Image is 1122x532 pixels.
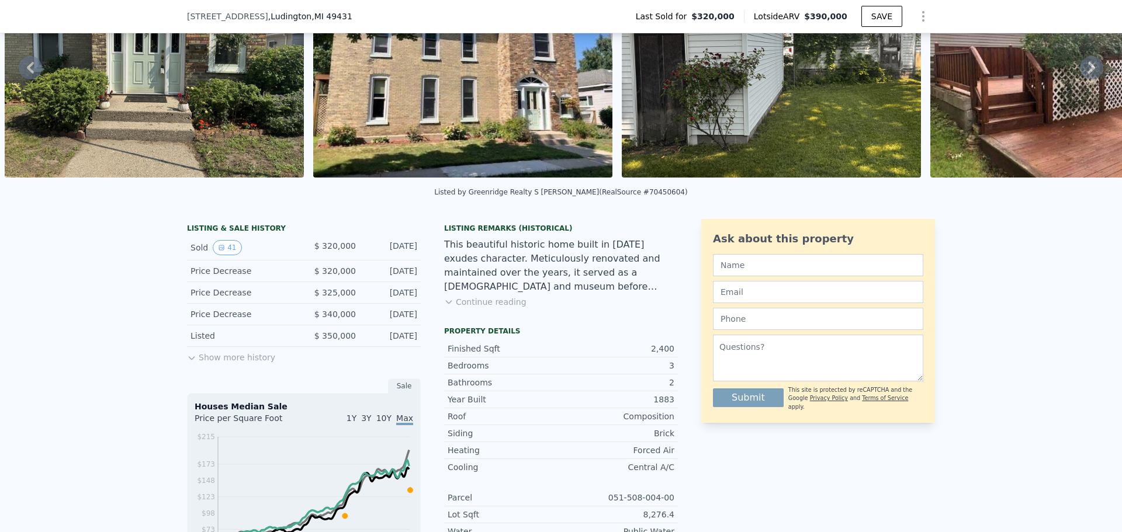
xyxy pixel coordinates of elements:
[754,11,804,22] span: Lotside ARV
[365,287,417,298] div: [DATE]
[314,241,356,251] span: $ 320,000
[448,461,561,473] div: Cooling
[804,12,847,21] span: $390,000
[561,360,674,371] div: 3
[187,347,275,363] button: Show more history
[713,231,923,247] div: Ask about this property
[561,444,674,456] div: Forced Air
[311,12,352,21] span: , MI 49431
[197,460,215,468] tspan: $173
[365,308,417,320] div: [DATE]
[444,326,678,336] div: Property details
[561,377,674,388] div: 2
[444,296,527,308] button: Continue reading
[361,413,371,423] span: 3Y
[213,240,241,255] button: View historical data
[788,386,923,411] div: This site is protected by reCAPTCHA and the Google and apply.
[448,411,561,422] div: Roof
[713,281,923,303] input: Email
[448,427,561,439] div: Siding
[561,394,674,405] div: 1883
[561,461,674,473] div: Central A/C
[365,240,417,255] div: [DATE]
[191,330,295,342] div: Listed
[187,11,268,22] span: [STREET_ADDRESS]
[713,254,923,276] input: Name
[561,492,674,503] div: 051-508-004-00
[448,444,561,456] div: Heating
[444,224,678,233] div: Listing Remarks (Historical)
[191,308,295,320] div: Price Decrease
[314,266,356,276] span: $ 320,000
[434,188,687,196] div: Listed by Greenridge Realty S [PERSON_NAME] (RealSource #70450604)
[197,493,215,501] tspan: $123
[365,330,417,342] div: [DATE]
[365,265,417,277] div: [DATE]
[810,395,848,401] a: Privacy Policy
[448,492,561,503] div: Parcel
[862,395,908,401] a: Terms of Service
[347,413,356,423] span: 1Y
[636,11,692,22] span: Last Sold for
[388,378,421,394] div: Sale
[713,308,923,330] input: Phone
[376,413,392,423] span: 10Y
[191,240,295,255] div: Sold
[195,401,413,412] div: Houses Median Sale
[561,343,674,354] div: 2,400
[444,238,678,294] div: This beautiful historic home built in [DATE] exudes character. Meticulously renovated and maintai...
[448,394,561,405] div: Year Built
[195,412,304,431] div: Price per Square Foot
[314,288,356,297] span: $ 325,000
[197,477,215,485] tspan: $148
[191,287,295,298] div: Price Decrease
[561,427,674,439] div: Brick
[912,5,935,28] button: Show Options
[202,509,215,517] tspan: $98
[691,11,735,22] span: $320,000
[861,6,902,27] button: SAVE
[448,343,561,354] div: Finished Sqft
[197,433,215,441] tspan: $215
[448,360,561,371] div: Bedrooms
[268,11,352,22] span: , Ludington
[448,509,561,520] div: Lot Sqft
[314,310,356,319] span: $ 340,000
[396,413,413,425] span: Max
[187,224,421,235] div: LISTING & SALE HISTORY
[561,411,674,422] div: Composition
[314,331,356,340] span: $ 350,000
[191,265,295,277] div: Price Decrease
[713,388,784,407] button: Submit
[448,377,561,388] div: Bathrooms
[561,509,674,520] div: 8,276.4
